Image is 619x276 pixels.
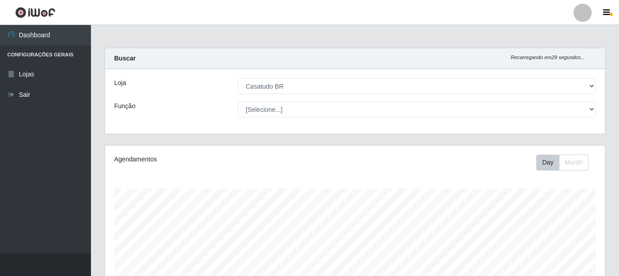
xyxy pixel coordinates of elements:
[114,155,307,164] div: Agendamentos
[536,155,589,171] div: First group
[559,155,589,171] button: Month
[536,155,596,171] div: Toolbar with button groups
[15,7,55,18] img: CoreUI Logo
[511,55,585,60] i: Recarregando em 29 segundos...
[114,78,126,88] label: Loja
[114,101,136,111] label: Função
[114,55,136,62] strong: Buscar
[536,155,559,171] button: Day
